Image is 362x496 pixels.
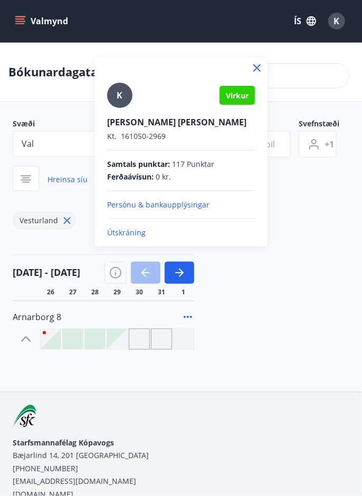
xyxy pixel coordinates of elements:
p: Persónu & bankaupplýsingar [107,200,255,210]
span: Samtals punktar : [107,159,170,170]
span: Virkur [226,91,249,101]
span: Kt. [107,131,117,141]
p: [PERSON_NAME] [PERSON_NAME] [107,116,255,128]
span: 117 Punktar [172,159,214,170]
span: K [117,90,123,101]
span: Ferðaávísun : [107,172,154,182]
p: 161050-2969 [107,131,255,142]
span: 0 kr. [156,172,171,182]
p: Útskráning [107,227,255,238]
